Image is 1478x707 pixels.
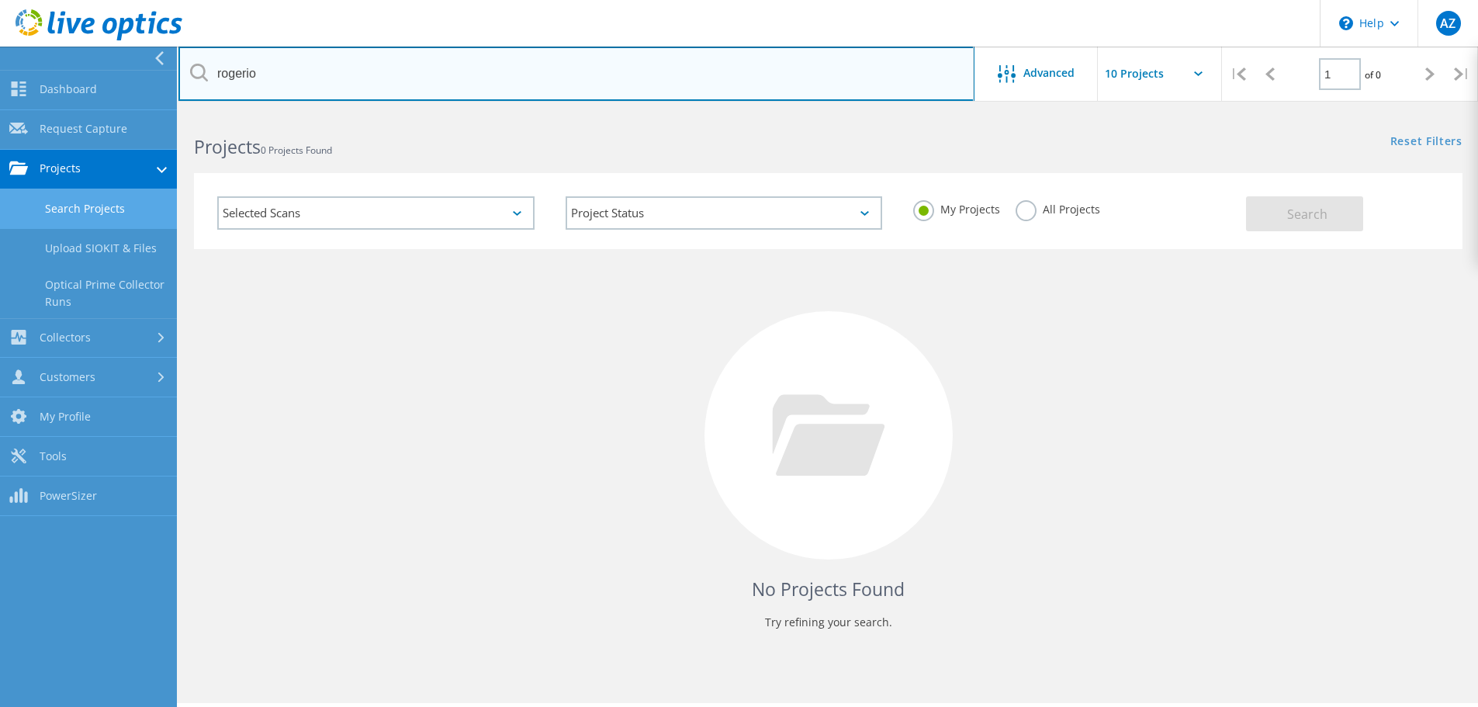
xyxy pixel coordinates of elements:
b: Projects [194,134,261,159]
span: of 0 [1365,68,1381,81]
a: Live Optics Dashboard [16,33,182,43]
div: Selected Scans [217,196,535,230]
span: AZ [1440,17,1456,29]
label: All Projects [1016,200,1100,215]
span: Search [1287,206,1327,223]
span: Advanced [1023,68,1075,78]
div: | [1222,47,1254,102]
div: | [1446,47,1478,102]
input: Search projects by name, owner, ID, company, etc [178,47,974,101]
span: 0 Projects Found [261,144,332,157]
h4: No Projects Found [209,577,1447,602]
div: Project Status [566,196,883,230]
p: Try refining your search. [209,610,1447,635]
svg: \n [1339,16,1353,30]
button: Search [1246,196,1363,231]
label: My Projects [913,200,1000,215]
a: Reset Filters [1390,136,1462,149]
